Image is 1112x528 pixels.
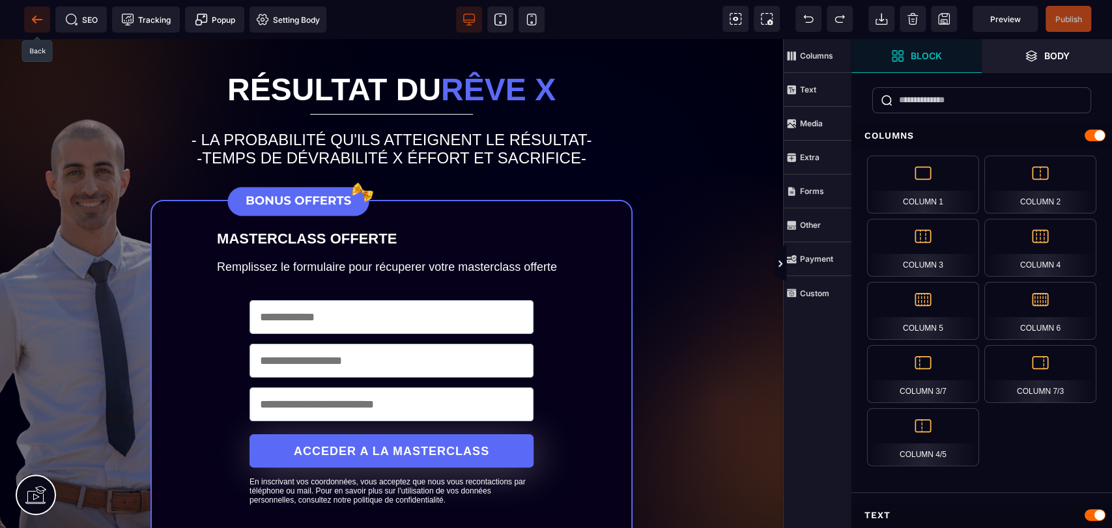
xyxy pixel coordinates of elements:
[800,85,816,94] strong: Text
[827,6,853,32] span: Redo
[851,39,982,73] span: Open Blocks
[1046,6,1091,32] span: Save
[800,152,820,162] strong: Extra
[1044,51,1070,61] strong: Body
[456,7,482,33] span: View desktop
[783,107,851,141] span: Media
[24,7,50,33] span: Back
[441,33,556,68] span: rêve X
[851,124,1112,148] div: Columns
[783,141,851,174] span: Extra
[519,7,545,33] span: View mobile
[783,39,851,73] span: Columns
[867,282,979,340] div: Column 5
[783,73,851,107] span: Text
[800,186,824,196] strong: Forms
[867,408,979,466] div: Column 4/5
[722,6,748,32] span: View components
[867,219,979,277] div: Column 3
[249,7,326,33] span: Favicon
[973,6,1038,32] span: Preview
[249,395,534,428] button: ACCEDER A LA MASTERCLASS
[121,13,171,26] span: Tracking
[256,13,320,26] span: Setting Body
[195,13,235,26] span: Popup
[29,85,754,135] h2: - LA PROBABILITÉ QU'ILS ATTEIGNENT LE RÉSULTAT- -TEMPS DE DÉVRABILITÉ X ÉFFORT ET SACRIFICE-
[249,435,534,465] text: En inscrivant vos coordonnées, vous acceptez que nous vous recontactions par téléphone ou mail. P...
[800,118,823,128] strong: Media
[867,345,979,403] div: Column 3/7
[112,7,180,33] span: Tracking code
[984,282,1096,340] div: Column 6
[984,345,1096,403] div: Column 7/3
[217,218,566,238] text: Remplissez le formulaire pour récuperer votre masterclass offerte
[795,6,821,32] span: Undo
[29,26,754,75] h1: Résultat du
[800,220,821,230] strong: Other
[800,288,829,298] strong: Custom
[65,13,98,26] span: SEO
[1055,14,1082,24] span: Publish
[783,208,851,242] span: Other
[217,188,566,212] text: MASTERCLASS OFFERTE
[911,51,942,61] strong: Block
[754,6,780,32] span: Screenshot
[851,245,864,284] span: Toggle Views
[900,6,926,32] span: Clear
[851,503,1112,527] div: Text
[783,276,851,310] span: Custom Block
[783,174,851,208] span: Forms
[800,51,833,61] strong: Columns
[185,7,244,33] span: Create Alert Modal
[984,156,1096,214] div: Column 2
[990,14,1021,24] span: Preview
[931,6,957,32] span: Save
[783,242,851,276] span: Payment
[487,7,513,33] span: View tablet
[55,7,107,33] span: Seo meta data
[984,219,1096,277] div: Column 4
[217,139,380,186] img: 63b5f0a7b40b8c575713f71412baadad_BONUS_OFFERTS.png
[800,254,833,264] strong: Payment
[867,156,979,214] div: Column 1
[868,6,894,32] span: Open Import Webpage
[982,39,1112,73] span: Open Layers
